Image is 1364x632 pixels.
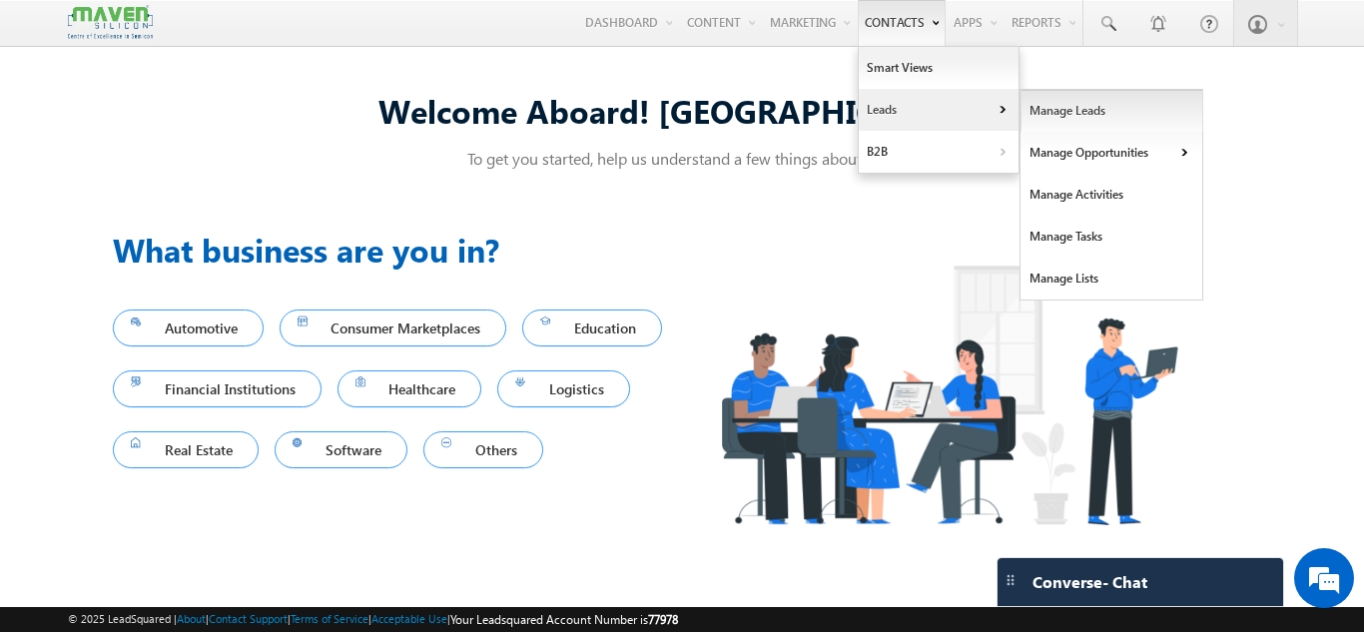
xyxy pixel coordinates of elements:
a: Contact Support [209,612,288,625]
a: Manage Leads [1021,90,1203,132]
a: Acceptable Use [371,612,447,625]
span: Converse - Chat [1032,573,1147,591]
span: Automotive [131,315,246,341]
p: To get you started, help us understand a few things about you! [113,148,1251,169]
a: Manage Opportunities [1021,132,1203,174]
a: Smart Views [859,47,1019,89]
span: Logistics [515,375,612,402]
img: Custom Logo [68,5,152,40]
a: Manage Activities [1021,174,1203,216]
img: Industry.png [682,226,1215,564]
a: Manage Tasks [1021,216,1203,258]
span: Real Estate [131,436,241,463]
span: Your Leadsquared Account Number is [450,612,678,627]
a: Leads [859,89,1019,131]
span: © 2025 LeadSquared | | | | | [68,610,678,629]
a: About [177,612,206,625]
span: Others [441,436,525,463]
span: Financial Institutions [131,375,304,402]
img: carter-drag [1003,572,1019,588]
h3: What business are you in? [113,226,682,274]
a: B2B [859,131,1019,173]
span: Healthcare [355,375,464,402]
a: Manage Lists [1021,258,1203,300]
span: Education [540,315,644,341]
a: Terms of Service [291,612,368,625]
div: Welcome Aboard! [GEOGRAPHIC_DATA] [113,89,1251,132]
span: 77978 [648,612,678,627]
span: Software [293,436,390,463]
span: Consumer Marketplaces [298,315,489,341]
